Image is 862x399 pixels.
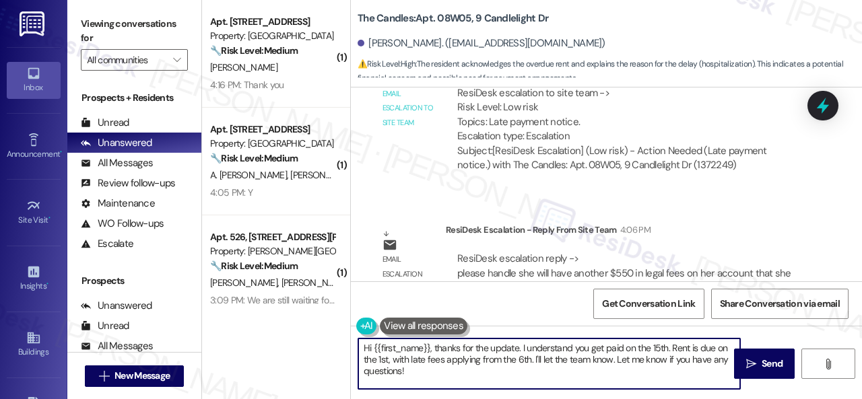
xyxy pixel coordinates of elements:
span: • [46,279,48,289]
div: Apt. [STREET_ADDRESS] [210,15,335,29]
strong: 🔧 Risk Level: Medium [210,44,298,57]
button: Share Conversation via email [711,289,849,319]
strong: 🔧 Risk Level: Medium [210,152,298,164]
div: Unread [81,319,129,333]
div: 4:05 PM: Y [210,186,253,198]
div: Maintenance [81,196,155,211]
textarea: Hi {{first_name}}, thanks for the update. I understand you get paid on the 15th. Rent is due on t... [358,338,740,389]
b: The Candles: Apt. 08W05, 9 Candlelight Dr [358,11,548,26]
span: • [60,147,62,157]
span: • [48,213,51,223]
a: Buildings [7,326,61,363]
a: Inbox [7,62,61,98]
div: All Messages [81,156,153,170]
div: Escalate [81,237,133,251]
button: Get Conversation Link [593,289,704,319]
div: All Messages [81,339,153,353]
div: Unanswered [81,299,152,313]
div: Prospects [67,274,201,288]
span: Get Conversation Link [602,297,695,311]
span: Share Conversation via email [720,297,840,311]
div: 4:06 PM [617,223,651,237]
span: : The resident acknowledges the overdue rent and explains the reason for the delay (hospitalizati... [358,57,862,86]
strong: ⚠️ Risk Level: High [358,59,416,69]
div: Subject: [ResiDesk Escalation] (Low risk) - Action Needed (Late payment notice.) with The Candles... [457,144,799,173]
span: Send [762,357,783,371]
div: Property: [GEOGRAPHIC_DATA] [210,29,335,43]
div: Unread [81,116,129,130]
strong: 🔧 Risk Level: Medium [210,260,298,272]
div: Unanswered [81,136,152,150]
div: Property: [GEOGRAPHIC_DATA] [210,137,335,151]
div: ResiDesk escalation reply -> please handle she will have another $550 in legal fees on her accoun... [457,252,791,308]
i:  [746,359,756,369]
i:  [99,371,109,382]
div: Email escalation reply [383,252,435,295]
div: ResiDesk escalation to site team -> Risk Level: Low risk Topics: Late payment notice. Escalation ... [457,86,799,144]
span: New Message [114,369,170,383]
a: Site Visit • [7,194,61,231]
div: Review follow-ups [81,176,175,190]
span: [PERSON_NAME] [210,277,281,289]
div: Apt. [STREET_ADDRESS] [210,122,335,137]
div: 4:16 PM: Thank you [210,79,284,91]
input: All communities [87,49,166,71]
button: Send [734,349,795,379]
i:  [823,359,833,369]
div: Property: [PERSON_NAME][GEOGRAPHIC_DATA] [210,244,335,258]
span: A. [PERSON_NAME] [210,169,290,181]
div: WO Follow-ups [81,217,164,231]
div: Prospects + Residents [67,91,201,105]
div: Email escalation to site team [383,87,435,130]
span: [PERSON_NAME] [PERSON_NAME] [290,169,427,181]
div: 3:09 PM: We are still waiting for a new microwave but everything else has been completed and we r... [210,294,836,306]
div: Apt. 526, [STREET_ADDRESS][PERSON_NAME] [210,230,335,244]
span: [PERSON_NAME] [210,61,277,73]
button: New Message [85,365,185,387]
div: [PERSON_NAME]. ([EMAIL_ADDRESS][DOMAIN_NAME]) [358,36,605,50]
img: ResiDesk Logo [20,11,47,36]
a: Insights • [7,260,61,297]
label: Viewing conversations for [81,13,188,49]
div: ResiDesk Escalation - Reply From Site Team [446,223,811,242]
span: [PERSON_NAME] [281,277,349,289]
i:  [173,55,180,65]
